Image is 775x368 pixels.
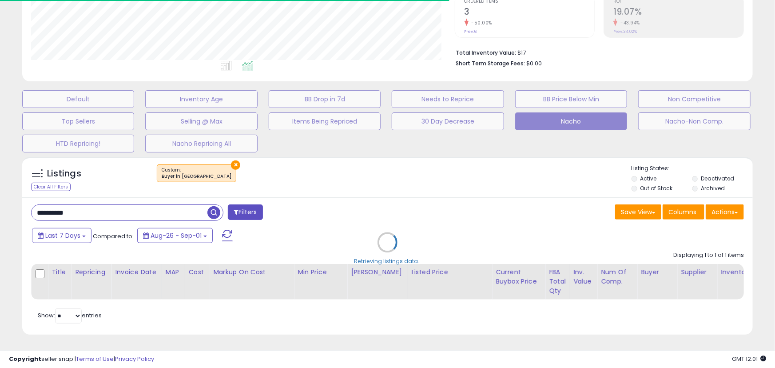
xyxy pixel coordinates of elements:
[613,29,637,34] small: Prev: 34.02%
[145,112,257,130] button: Selling @ Max
[22,112,134,130] button: Top Sellers
[456,49,517,56] b: Total Inventory Value:
[9,355,154,364] div: seller snap | |
[617,20,640,26] small: -43.94%
[469,20,493,26] small: -50.00%
[22,135,134,152] button: HTD Repricing!
[638,112,750,130] button: Nacho-Non Comp.
[465,29,477,34] small: Prev: 6
[527,59,542,68] span: $0.00
[9,355,41,363] strong: Copyright
[456,60,525,67] b: Short Term Storage Fees:
[732,355,766,363] span: 2025-09-10 12:01 GMT
[392,112,504,130] button: 30 Day Decrease
[115,355,154,363] a: Privacy Policy
[354,258,421,266] div: Retrieving listings data..
[145,90,257,108] button: Inventory Age
[515,112,627,130] button: Nacho
[456,47,737,57] li: $17
[145,135,257,152] button: Nacho Repricing All
[76,355,114,363] a: Terms of Use
[515,90,627,108] button: BB Price Below Min
[269,90,381,108] button: BB Drop in 7d
[465,7,595,19] h2: 3
[22,90,134,108] button: Default
[613,7,743,19] h2: 19.07%
[392,90,504,108] button: Needs to Reprice
[269,112,381,130] button: Items Being Repriced
[638,90,750,108] button: Non Competitive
